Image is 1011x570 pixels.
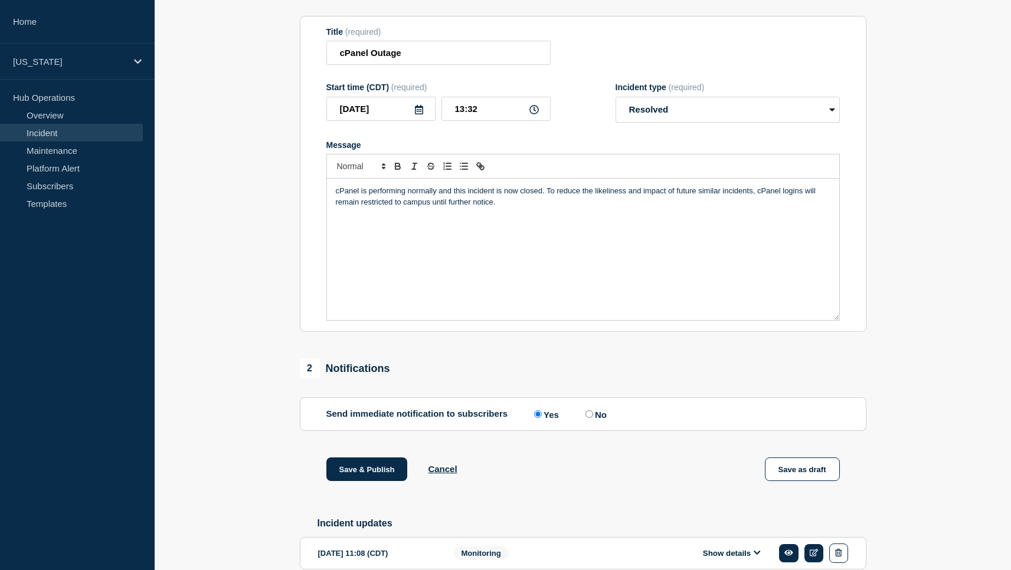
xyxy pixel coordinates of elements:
label: Yes [531,408,559,420]
input: Title [326,41,551,65]
span: (required) [345,27,381,37]
input: HH:MM [441,97,551,121]
h2: Incident updates [318,518,866,529]
div: Title [326,27,551,37]
span: Monitoring [454,546,509,560]
button: Toggle italic text [406,159,423,173]
p: [US_STATE] [13,57,126,67]
input: Yes [534,410,542,418]
p: Send immediate notification to subscribers [326,408,508,420]
div: Notifications [300,358,390,378]
input: YYYY-MM-DD [326,97,436,121]
button: Toggle bold text [390,159,406,173]
div: Message [327,179,839,320]
button: Toggle ordered list [439,159,456,173]
span: (required) [391,83,427,92]
button: Toggle strikethrough text [423,159,439,173]
div: [DATE] 11:08 (CDT) [318,543,436,563]
input: No [585,410,593,418]
div: Start time (CDT) [326,83,551,92]
label: No [583,408,607,420]
button: Save as draft [765,457,840,481]
button: Toggle bulleted list [456,159,472,173]
span: 2 [300,358,320,378]
button: Show details [699,548,764,558]
div: Send immediate notification to subscribers [326,408,840,420]
button: Toggle link [472,159,489,173]
span: (required) [669,83,705,92]
div: Incident type [616,83,840,92]
button: Cancel [428,464,457,474]
div: Message [326,140,840,150]
button: Save & Publish [326,457,408,481]
p: cPanel is performing normally and this incident is now closed. To reduce the likeliness and impac... [336,186,830,207]
select: Incident type [616,97,840,123]
span: Font size [332,159,390,173]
